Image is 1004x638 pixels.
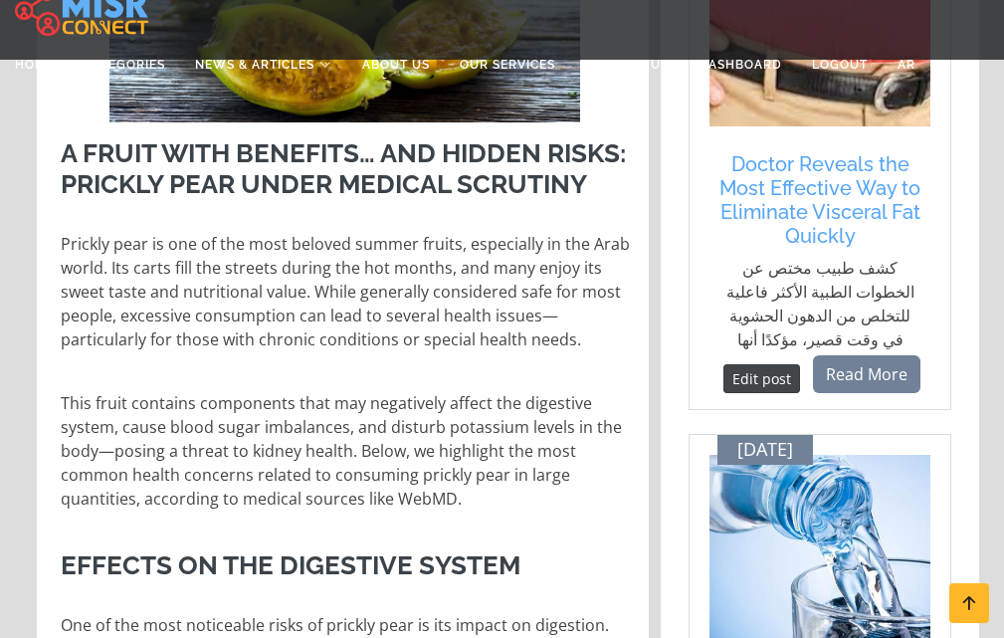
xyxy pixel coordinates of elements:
a: Doctor Reveals the Most Effective Way to Eliminate Visceral Fat Quickly [719,152,920,248]
h3: A Fruit with Benefits… and Hidden Risks: Prickly Pear Under Medical Scrutiny [61,138,630,200]
a: Dashboard [684,46,797,84]
h3: Effects on the Digestive System [61,550,630,581]
a: Logout [797,46,883,84]
a: About Us [347,46,445,84]
a: AR [883,46,930,84]
a: Read More [813,355,920,393]
a: Categories [69,46,180,84]
a: Edit post [723,364,800,393]
p: This fruit contains components that may negatively affect the digestive system, cause blood sugar... [61,391,630,511]
span: [DATE] [737,439,793,461]
p: Prickly pear is one of the most beloved summer fruits, especially in the Arab world. Its carts fi... [61,232,630,351]
p: كشف طبيب مختص عن الخطوات الطبية الأكثر فاعلية للتخلص من الدهون الحشوية في وقت قصير، مؤكدًا أنها ت... [719,256,920,423]
a: News & Articles [180,46,347,84]
a: Our Services [445,46,570,84]
a: Contact Us [570,46,684,84]
span: News & Articles [195,56,314,74]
